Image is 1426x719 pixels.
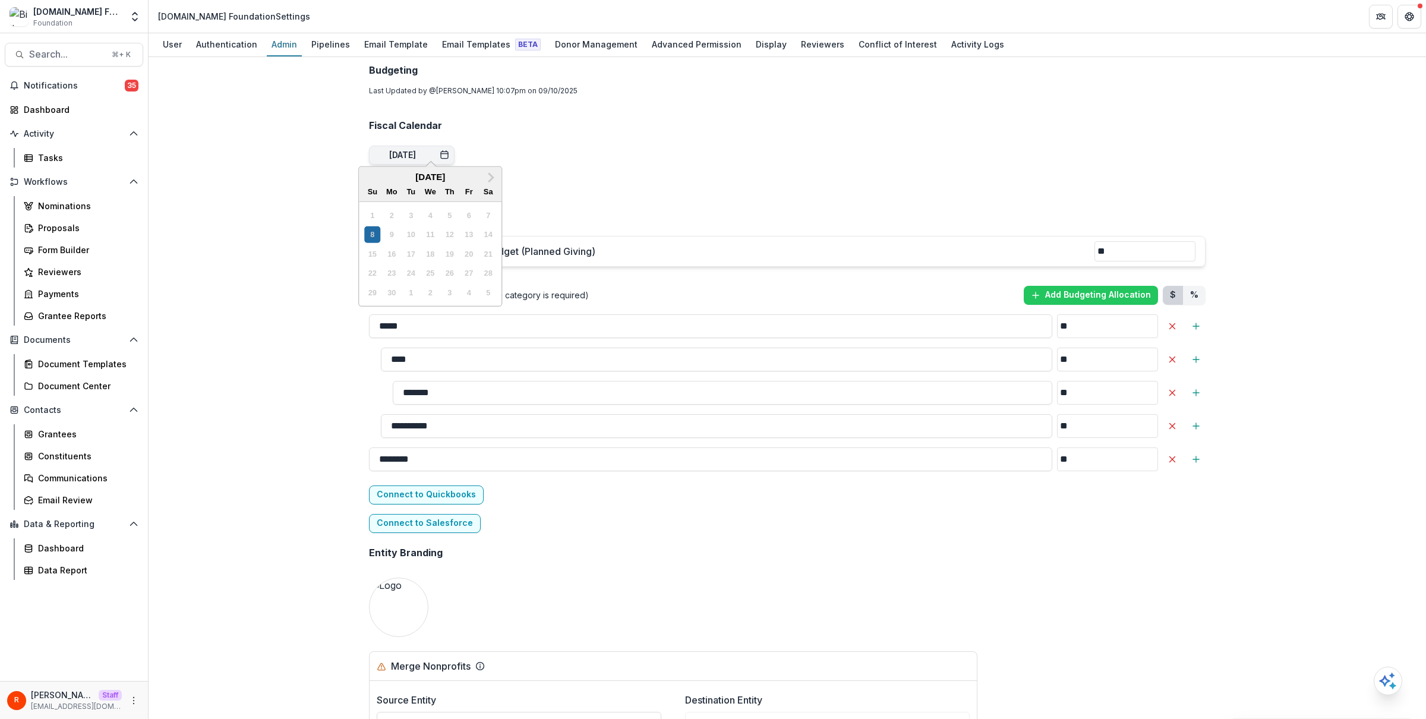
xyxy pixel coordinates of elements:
[38,380,134,392] div: Document Center
[441,226,458,242] div: Not available Thursday, September 12th, 2024
[369,447,1052,471] input: Delete AllocationAdd Sub-Category
[1397,5,1421,29] button: Get Help
[19,538,143,558] a: Dashboard
[437,33,545,56] a: Email Templates Beta
[1057,381,1158,405] input: Delete AllocationAdd Sub-Category
[751,36,791,53] div: Display
[5,515,143,534] button: Open Data & Reporting
[19,446,143,466] a: Constituents
[369,120,1206,131] h2: Fiscal Calendar
[38,472,134,484] div: Communications
[422,184,438,200] div: Wednesday
[364,265,380,281] div: Not available Sunday, September 22nd, 2024
[364,226,380,242] div: Not available Sunday, September 8th, 2024
[369,547,443,559] h2: Entity Branding
[1024,286,1158,305] button: Add Budgeting Allocation
[796,33,849,56] a: Reviewers
[422,207,438,223] div: Not available Wednesday, September 4th, 2024
[403,226,419,242] div: Not available Tuesday, September 10th, 2024
[947,36,1009,53] div: Activity Logs
[381,348,1052,371] input: Delete AllocationAdd Sub-Category
[461,285,477,301] div: Not available Friday, October 4th, 2024
[1183,286,1206,305] button: Percent
[127,5,143,29] button: Open entity switcher
[38,266,134,278] div: Reviewers
[158,10,310,23] div: [DOMAIN_NAME] Foundation Settings
[19,468,143,488] a: Communications
[19,490,143,510] a: Email Review
[19,424,143,444] a: Grantees
[19,560,143,580] a: Data Report
[379,244,1094,258] p: Total budget year grant budget (Planned Giving)
[1057,314,1158,338] input: Delete AllocationAdd Sub-Category
[480,184,496,200] div: Saturday
[364,246,380,262] div: Not available Sunday, September 15th, 2024
[515,39,541,51] span: Beta
[647,33,746,56] a: Advanced Permission
[364,207,380,223] div: Not available Sunday, September 1st, 2024
[391,659,471,673] div: Merge Nonprofits
[38,564,134,576] div: Data Report
[377,693,654,707] label: Source Entity
[1163,383,1182,402] button: Delete Allocation
[369,485,484,504] button: Connect to Quickbooks
[191,33,262,56] a: Authentication
[38,494,134,506] div: Email Review
[384,226,400,242] div: Not available Monday, September 9th, 2024
[393,381,1052,405] input: Delete AllocationAdd Sub-Category
[647,36,746,53] div: Advanced Permission
[5,172,143,191] button: Open Workflows
[947,33,1009,56] a: Activity Logs
[461,246,477,262] div: Not available Friday, September 20th, 2024
[19,218,143,238] a: Proposals
[38,152,134,164] div: Tasks
[369,514,481,533] button: Connect to Salesforce
[24,405,124,415] span: Contacts
[384,285,400,301] div: Not available Monday, September 30th, 2024
[1057,447,1158,471] input: Delete AllocationAdd Sub-Category
[19,376,143,396] a: Document Center
[384,207,400,223] div: Not available Monday, September 2nd, 2024
[33,18,72,29] span: Foundation
[307,36,355,53] div: Pipelines
[29,49,105,60] span: Search...
[422,226,438,242] div: Not available Wednesday, September 11th, 2024
[381,414,1052,438] input: Delete AllocationAdd Sub-Category
[5,76,143,95] button: Notifications35
[19,306,143,326] a: Grantee Reports
[24,129,124,139] span: Activity
[19,148,143,168] a: Tasks
[99,690,122,701] p: Staff
[38,310,134,322] div: Grantee Reports
[480,285,496,301] div: Not available Saturday, October 5th, 2024
[38,450,134,462] div: Constituents
[19,284,143,304] a: Payments
[550,36,642,53] div: Donor Management
[550,33,642,56] a: Donor Management
[158,33,187,56] a: User
[191,36,262,53] div: Authentication
[480,207,496,223] div: Not available Saturday, September 7th, 2024
[38,200,134,212] div: Nominations
[384,265,400,281] div: Not available Monday, September 23rd, 2024
[24,177,124,187] span: Workflows
[441,246,458,262] div: Not available Thursday, September 19th, 2024
[38,244,134,256] div: Form Builder
[1094,241,1195,261] input: Total budget year grant budget (Planned Giving)
[1187,350,1206,369] button: Add Sub-Category
[1187,417,1206,436] button: Add Sub-Category
[441,207,458,223] div: Not available Thursday, September 5th, 2024
[125,80,138,92] span: 35
[384,246,400,262] div: Not available Monday, September 16th, 2024
[384,184,400,200] div: Monday
[38,358,134,370] div: Document Templates
[307,33,355,56] a: Pipelines
[24,519,124,529] span: Data & Reporting
[19,354,143,374] a: Document Templates
[1369,5,1393,29] button: Partners
[441,184,458,200] div: Thursday
[19,196,143,216] a: Nominations
[480,226,496,242] div: Not available Saturday, September 14th, 2024
[403,265,419,281] div: Not available Tuesday, September 24th, 2024
[1374,667,1402,695] button: Open AI Assistant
